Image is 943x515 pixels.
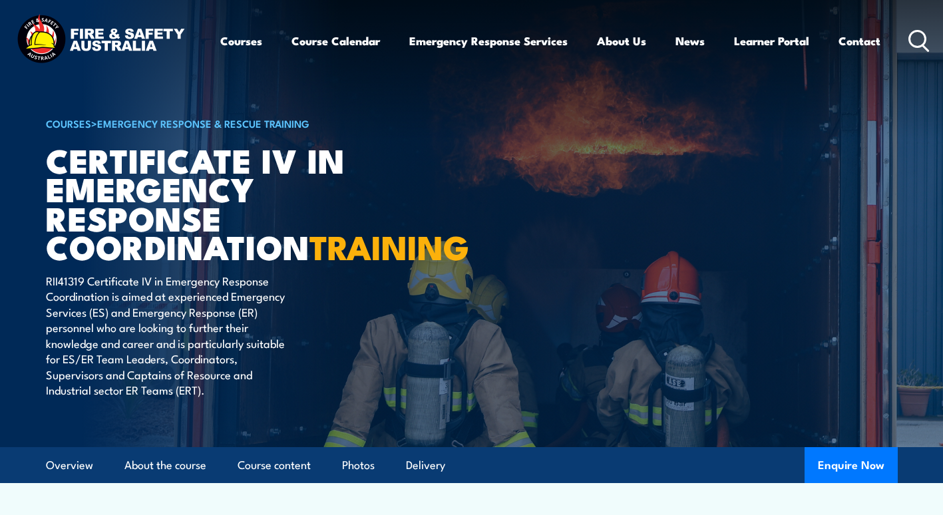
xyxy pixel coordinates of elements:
[342,448,375,483] a: Photos
[46,448,93,483] a: Overview
[97,116,309,130] a: Emergency Response & Rescue Training
[597,23,646,59] a: About Us
[46,115,375,131] h6: >
[309,220,469,271] strong: TRAINING
[675,23,705,59] a: News
[124,448,206,483] a: About the course
[46,273,289,397] p: RII41319 Certificate IV in Emergency Response Coordination is aimed at experienced Emergency Serv...
[805,447,898,483] button: Enquire Now
[291,23,380,59] a: Course Calendar
[734,23,809,59] a: Learner Portal
[409,23,568,59] a: Emergency Response Services
[406,448,445,483] a: Delivery
[220,23,262,59] a: Courses
[46,116,91,130] a: COURSES
[46,145,375,260] h1: Certificate IV in Emergency Response Coordination
[238,448,311,483] a: Course content
[839,23,880,59] a: Contact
